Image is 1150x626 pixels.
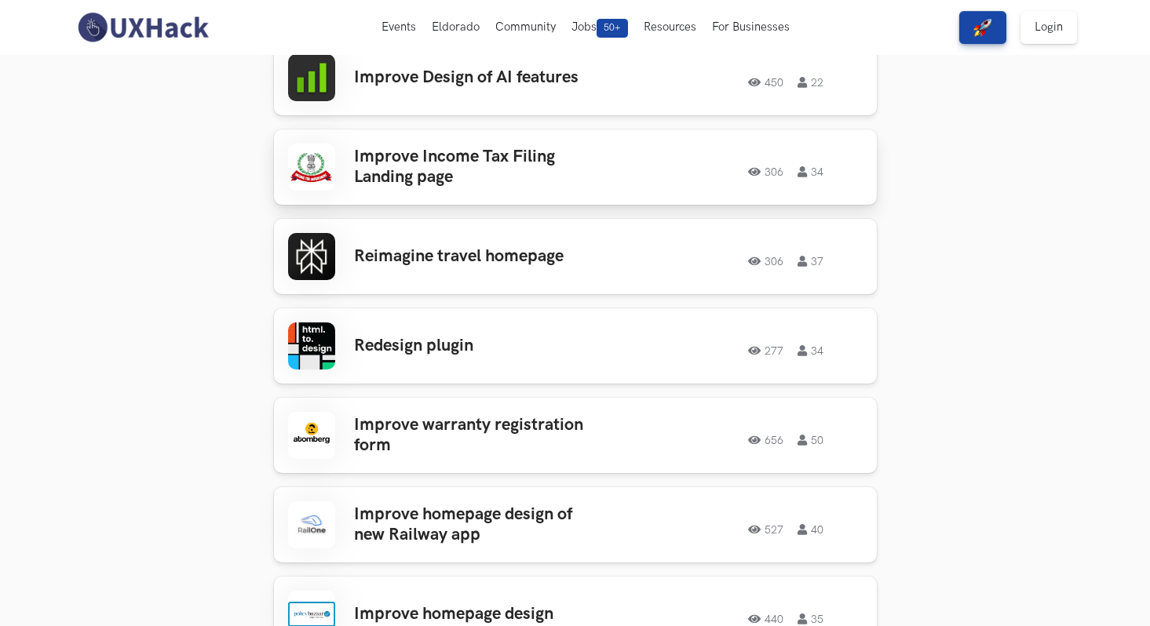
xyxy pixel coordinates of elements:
[354,147,599,188] h3: Improve Income Tax Filing Landing page
[798,77,823,88] span: 22
[798,613,823,624] span: 35
[274,398,877,473] a: Improve warranty registration form 656 50
[748,613,783,624] span: 440
[274,219,877,294] a: Reimagine travel homepage30637
[354,336,599,356] h3: Redesign plugin
[274,129,877,205] a: Improve Income Tax Filing Landing page30634
[748,256,783,267] span: 306
[798,166,823,177] span: 34
[748,345,783,356] span: 277
[748,77,783,88] span: 450
[274,308,877,384] a: Redesign plugin27734
[354,504,599,546] h3: Improve homepage design of new Railway app
[597,19,628,38] span: 50+
[798,345,823,356] span: 34
[274,487,877,562] a: Improve homepage design of new Railway app 527 40
[748,166,783,177] span: 306
[748,524,783,535] span: 527
[798,256,823,267] span: 37
[73,11,213,44] img: UXHack-logo.png
[354,415,599,457] h3: Improve warranty registration form
[973,18,992,37] img: rocket
[354,604,599,624] h3: Improve homepage design
[354,246,599,267] h3: Reimagine travel homepage
[798,524,823,535] span: 40
[748,435,783,446] span: 656
[798,435,823,446] span: 50
[1020,11,1077,44] a: Login
[274,40,877,115] a: Improve Design of AI features45022
[354,67,599,88] h3: Improve Design of AI features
